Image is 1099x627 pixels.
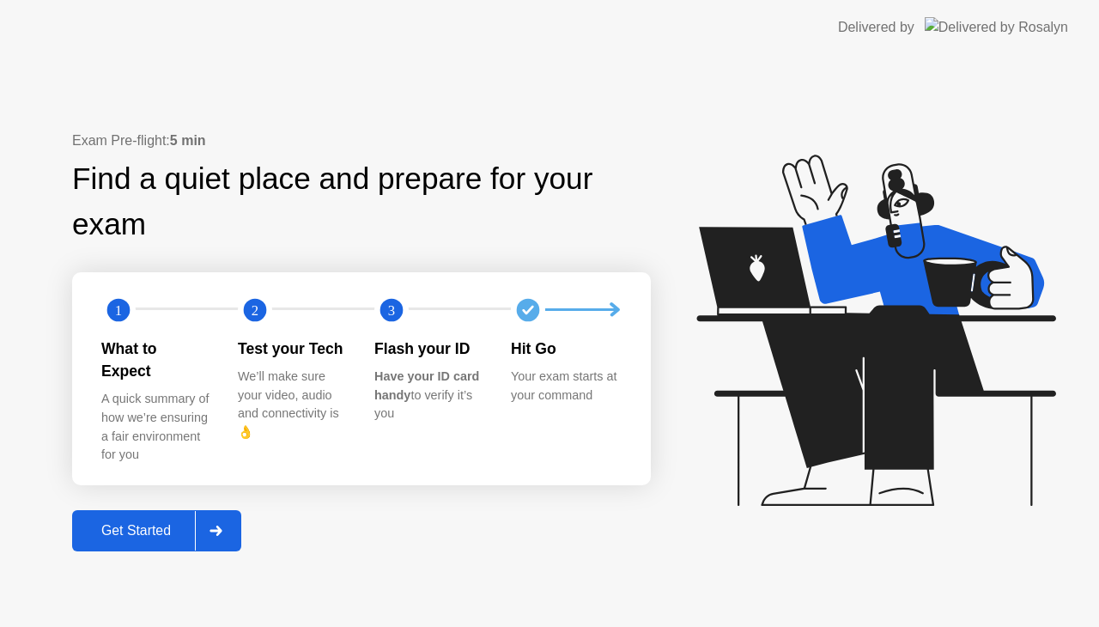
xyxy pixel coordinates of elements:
text: 1 [115,301,122,318]
text: 3 [388,301,395,318]
div: Flash your ID [374,338,483,360]
button: Get Started [72,510,241,551]
div: to verify it’s you [374,368,483,423]
div: Find a quiet place and prepare for your exam [72,156,651,247]
img: Delivered by Rosalyn [925,17,1068,37]
div: Your exam starts at your command [511,368,620,405]
div: Exam Pre-flight: [72,131,651,151]
text: 2 [252,301,258,318]
div: Test your Tech [238,338,347,360]
b: Have your ID card handy [374,369,479,402]
div: Get Started [77,523,195,539]
div: A quick summary of how we’re ensuring a fair environment for you [101,390,210,464]
b: 5 min [170,133,206,148]
div: Delivered by [838,17,914,38]
div: What to Expect [101,338,210,383]
div: We’ll make sure your video, audio and connectivity is 👌 [238,368,347,441]
div: Hit Go [511,338,620,360]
